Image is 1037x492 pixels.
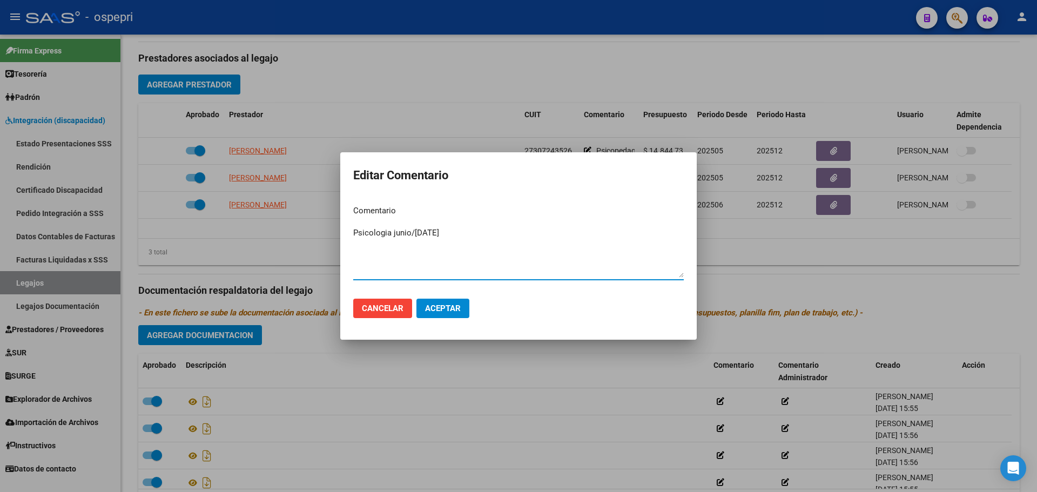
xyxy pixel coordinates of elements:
[425,304,461,313] span: Aceptar
[353,205,684,217] p: Comentario
[362,304,403,313] span: Cancelar
[353,165,684,186] h2: Editar Comentario
[1000,455,1026,481] div: Open Intercom Messenger
[416,299,469,318] button: Aceptar
[353,299,412,318] button: Cancelar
